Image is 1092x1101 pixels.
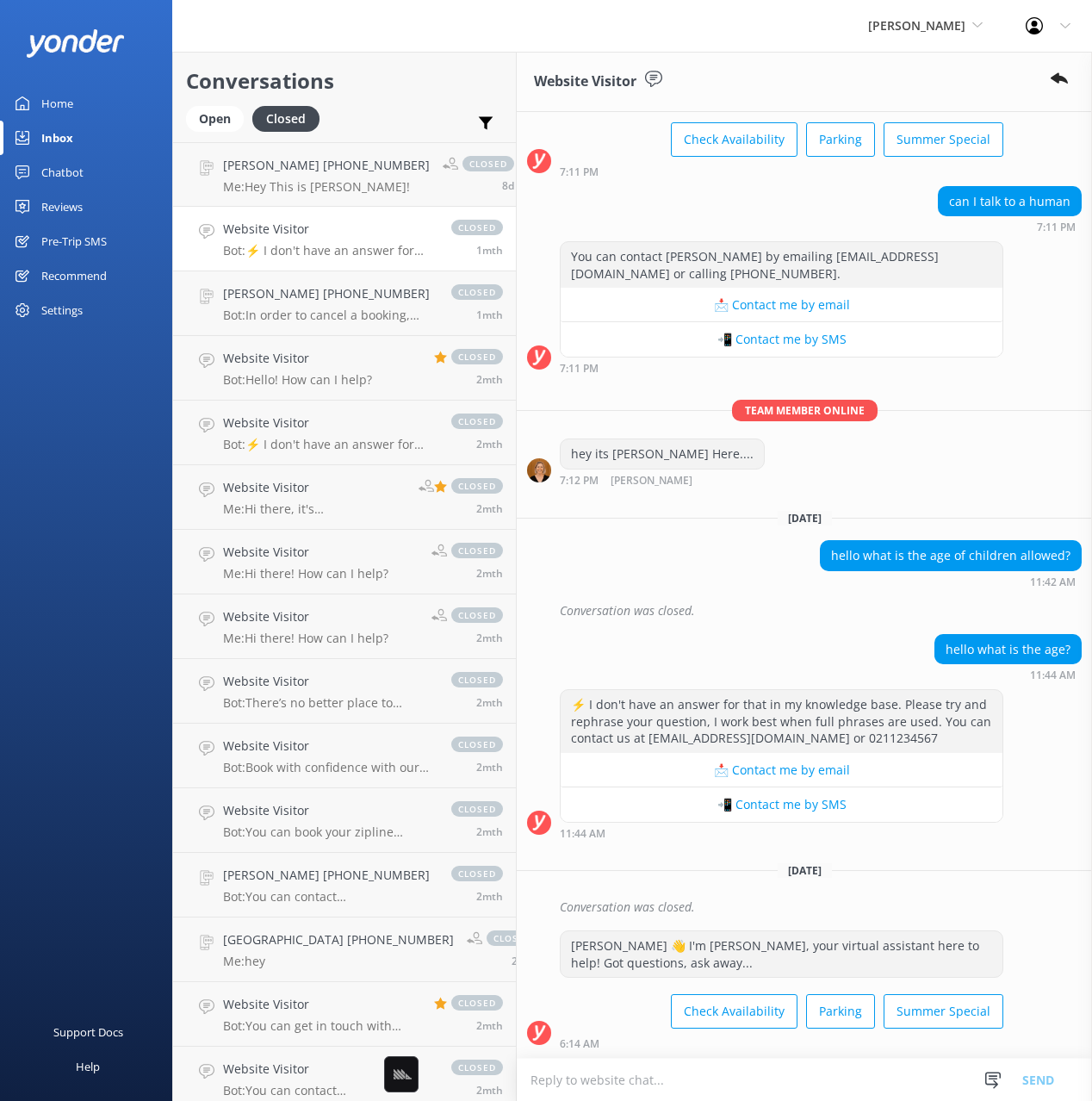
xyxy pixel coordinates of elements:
[173,401,516,465] a: Website VisitorBot:⚡ I don't have an answer for that in my knowledge base. Please try and rephras...
[934,669,1082,681] div: Jul 24 2025 01:44pm (UTC +12:00) Pacific/Auckland
[173,788,516,853] a: Website VisitorBot:You can book your zipline experience online, where we have live availability. ...
[223,478,406,497] h4: Website Visitor
[560,827,1003,839] div: Jul 24 2025 01:44pm (UTC +12:00) Pacific/Auckland
[173,659,516,724] a: Website VisitorBot:There’s no better place to overcome your fears than the world’s adventure capi...
[560,1039,599,1049] strong: 6:14 AM
[41,224,107,258] div: Pre-Trip SMS
[223,1083,434,1098] p: Bot: You can contact [PERSON_NAME] by emailing [EMAIL_ADDRESS][DOMAIN_NAME] or calling [PHONE_NUM...
[938,221,1082,233] div: Jul 22 2025 09:11pm (UTC +12:00) Pacific/Auckland
[173,271,516,336] a: [PERSON_NAME] [PHONE_NUMBER]Bot:In order to cancel a booking, please contact our friendly Guest S...
[476,437,503,451] span: Jun 27 2025 04:10pm (UTC +12:00) Pacific/Auckland
[476,824,503,839] span: Jun 13 2025 05:42pm (UTC +12:00) Pacific/Auckland
[451,543,503,558] span: closed
[821,541,1081,570] div: hello what is the age of children allowed?
[223,566,388,582] p: Me: Hi there! How can I help?
[223,824,434,840] p: Bot: You can book your zipline experience online, where we have live availability. Alternatively,...
[223,1060,434,1079] h4: Website Visitor
[476,308,503,322] span: Jul 19 2025 03:55am (UTC +12:00) Pacific/Auckland
[223,866,434,885] h4: [PERSON_NAME] [PHONE_NUMBER]
[41,86,73,121] div: Home
[527,893,1082,922] div: 2025-07-24T15:25:56.433
[41,121,73,155] div: Inbox
[451,866,503,881] span: closed
[476,695,503,710] span: Jun 13 2025 05:43pm (UTC +12:00) Pacific/Auckland
[76,1049,100,1084] div: Help
[173,530,516,594] a: Website VisitorMe:Hi there! How can I help?closed2mth
[560,362,1003,374] div: Jul 22 2025 09:11pm (UTC +12:00) Pacific/Auckland
[451,284,503,300] span: closed
[778,511,832,526] span: [DATE]
[476,760,503,774] span: Jun 13 2025 05:43pm (UTC +12:00) Pacific/Auckland
[806,994,875,1029] button: Parking
[561,690,1002,753] div: ⚡ I don't have an answer for that in my knowledge base. Please try and rephrase your question, I ...
[186,65,503,97] h2: Conversations
[223,243,434,258] p: Bot: ⚡ I don't have an answer for that in my knowledge base. Please try and rephrase your questio...
[223,179,430,195] p: Me: Hey This is [PERSON_NAME]!
[173,207,516,271] a: Website VisitorBot:⚡ I don't have an answer for that in my knowledge base. Please try and rephras...
[1030,670,1076,681] strong: 11:44 AM
[487,930,538,946] span: closed
[223,308,434,323] p: Bot: In order to cancel a booking, please contact our friendly Guest Services Team. If you or a g...
[1030,577,1076,588] strong: 11:42 AM
[223,543,388,562] h4: Website Visitor
[173,982,516,1047] a: Website VisitorBot:You can get in touch with [PERSON_NAME] by emailing [EMAIL_ADDRESS][DOMAIN_NAM...
[451,737,503,752] span: closed
[223,501,406,517] p: Me: Hi there, it's [PERSON_NAME] from Yonder adventures!
[223,801,434,820] h4: Website Visitor
[476,631,503,645] span: Jun 13 2025 05:57pm (UTC +12:00) Pacific/Auckland
[561,753,1002,787] button: 📩 Contact me by email
[173,594,516,659] a: Website VisitorMe:Hi there! How can I help?closed2mth
[173,917,516,982] a: [GEOGRAPHIC_DATA] [PHONE_NUMBER]Me:heyclosed2mth
[935,635,1081,664] div: hello what is the age?
[223,760,434,775] p: Bot: Book with confidence with our 24-hour cancellation policy. For groups under 10, there's no c...
[223,995,421,1014] h4: Website Visitor
[173,465,516,530] a: Website VisitorMe:Hi there, it's [PERSON_NAME] from Yonder adventures!closed2mth
[560,476,599,487] strong: 7:12 PM
[451,349,503,364] span: closed
[223,220,434,239] h4: Website Visitor
[41,293,83,327] div: Settings
[223,695,434,711] p: Bot: There’s no better place to overcome your fears than the world’s adventure capital! Most who ...
[939,187,1081,216] div: can I talk to a human
[561,787,1002,822] button: 📲 Contact me by SMS
[223,631,388,646] p: Me: Hi there! How can I help?
[476,243,503,258] span: Jul 25 2025 08:14am (UTC +12:00) Pacific/Auckland
[561,439,764,469] div: hey its [PERSON_NAME] Here....
[173,853,516,917] a: [PERSON_NAME] [PHONE_NUMBER]Bot:You can contact [PERSON_NAME] by emailing [EMAIL_ADDRESS][DOMAIN_...
[451,220,503,235] span: closed
[561,288,1002,322] button: 📩 Contact me by email
[560,474,765,487] div: Jul 22 2025 09:12pm (UTC +12:00) Pacific/Auckland
[561,242,1002,288] div: You can contact [PERSON_NAME] by emailing [EMAIL_ADDRESS][DOMAIN_NAME] or calling [PHONE_NUMBER].
[560,596,1082,625] div: Conversation was closed.
[560,165,1003,177] div: Jul 22 2025 09:11pm (UTC +12:00) Pacific/Auckland
[451,1060,503,1075] span: closed
[223,737,434,756] h4: Website Visitor
[560,829,605,839] strong: 11:44 AM
[476,889,503,904] span: Jun 13 2025 07:44am (UTC +12:00) Pacific/Auckland
[451,995,503,1011] span: closed
[1037,222,1076,233] strong: 7:11 PM
[41,258,107,293] div: Recommend
[671,122,797,157] button: Check Availability
[223,414,434,432] h4: Website Visitor
[451,801,503,817] span: closed
[223,437,434,452] p: Bot: ⚡ I don't have an answer for that in my knowledge base. Please try and rephrase your questio...
[671,994,797,1029] button: Check Availability
[223,284,434,303] h4: [PERSON_NAME] [PHONE_NUMBER]
[560,167,599,177] strong: 7:11 PM
[223,954,454,969] p: Me: hey
[476,372,503,387] span: Jun 27 2025 04:11pm (UTC +12:00) Pacific/Auckland
[173,142,516,207] a: [PERSON_NAME] [PHONE_NUMBER]Me:Hey This is [PERSON_NAME]!closed8d
[223,889,434,905] p: Bot: You can contact [PERSON_NAME] by emailing [EMAIL_ADDRESS][DOMAIN_NAME] or calling [PHONE_NUM...
[476,1083,503,1098] span: Jun 11 2025 05:32am (UTC +12:00) Pacific/Auckland
[223,349,372,368] h4: Website Visitor
[451,414,503,429] span: closed
[884,122,1003,157] button: Summer Special
[611,476,692,487] span: [PERSON_NAME]
[534,71,636,93] h3: Website Visitor
[451,607,503,623] span: closed
[476,1018,503,1033] span: Jun 11 2025 05:34am (UTC +12:00) Pacific/Auckland
[186,109,252,128] a: Open
[561,931,1002,977] div: [PERSON_NAME] 👋 I'm [PERSON_NAME], your virtual assistant here to help! Got questions, ask away...
[41,190,83,224] div: Reviews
